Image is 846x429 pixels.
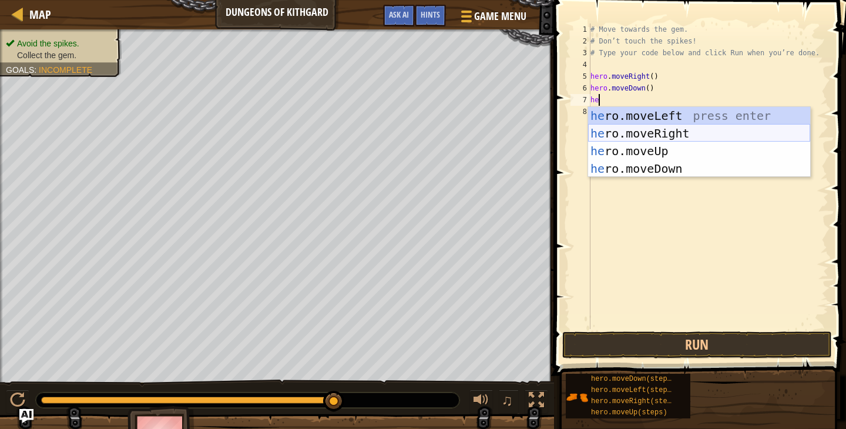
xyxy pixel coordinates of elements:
[19,409,33,423] button: Ask AI
[591,375,676,383] span: hero.moveDown(steps)
[570,24,590,35] div: 1
[39,65,92,75] span: Incomplete
[591,408,667,417] span: hero.moveUp(steps)
[474,9,526,24] span: Game Menu
[383,5,415,26] button: Ask AI
[570,82,590,94] div: 6
[525,390,548,414] button: Toggle fullscreen
[570,59,590,71] div: 4
[566,386,588,408] img: portrait.png
[29,6,51,22] span: Map
[389,9,409,20] span: Ask AI
[452,5,533,32] button: Game Menu
[469,390,493,414] button: Adjust volume
[6,49,113,61] li: Collect the gem.
[570,94,590,106] div: 7
[23,6,51,22] a: Map
[570,71,590,82] div: 5
[570,47,590,59] div: 3
[499,390,519,414] button: ♫
[501,391,513,409] span: ♫
[570,35,590,47] div: 2
[17,39,79,48] span: Avoid the spikes.
[562,331,832,358] button: Run
[6,38,113,49] li: Avoid the spikes.
[570,106,590,118] div: 8
[591,386,676,394] span: hero.moveLeft(steps)
[6,65,34,75] span: Goals
[591,397,680,405] span: hero.moveRight(steps)
[34,65,39,75] span: :
[421,9,440,20] span: Hints
[17,51,76,60] span: Collect the gem.
[6,390,29,414] button: Ctrl + P: Pause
